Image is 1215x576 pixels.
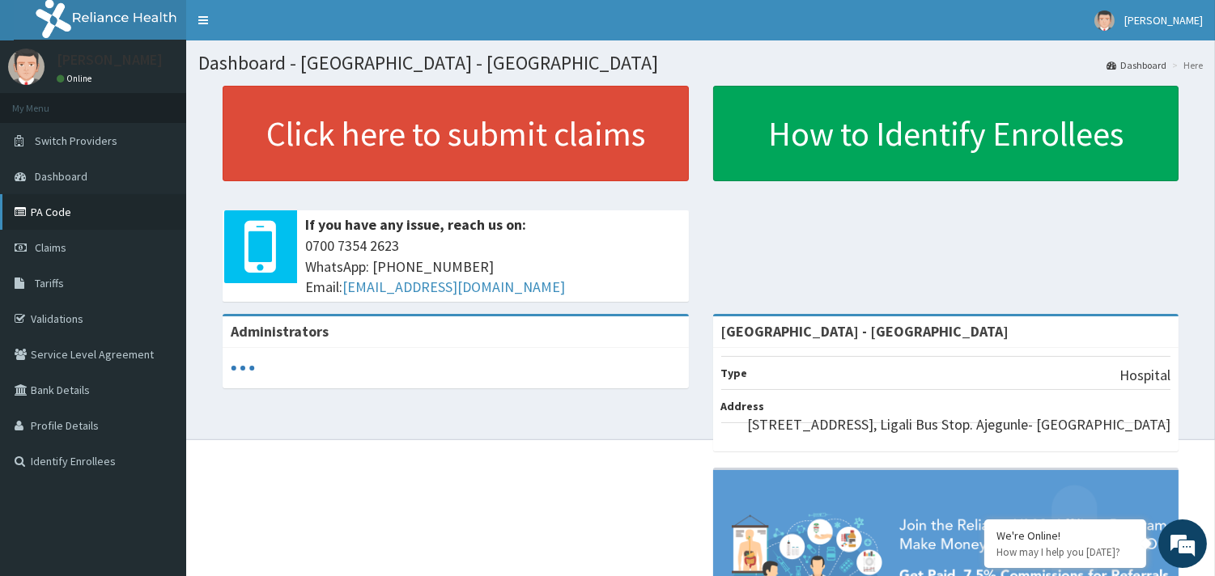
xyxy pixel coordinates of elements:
h1: Dashboard - [GEOGRAPHIC_DATA] - [GEOGRAPHIC_DATA] [198,53,1203,74]
span: [PERSON_NAME] [1124,13,1203,28]
b: If you have any issue, reach us on: [305,215,526,234]
div: We're Online! [996,528,1134,543]
span: 0700 7354 2623 WhatsApp: [PHONE_NUMBER] Email: [305,235,681,298]
a: Dashboard [1107,58,1166,72]
strong: [GEOGRAPHIC_DATA] - [GEOGRAPHIC_DATA] [721,322,1009,341]
p: Hospital [1119,365,1170,386]
img: User Image [1094,11,1115,31]
p: How may I help you today? [996,545,1134,559]
b: Administrators [231,322,329,341]
span: Tariffs [35,276,64,290]
p: [PERSON_NAME] [57,53,163,67]
span: Dashboard [35,169,87,184]
svg: audio-loading [231,356,255,380]
a: [EMAIL_ADDRESS][DOMAIN_NAME] [342,277,565,296]
a: Online [57,73,96,84]
span: Claims [35,240,66,255]
li: Here [1168,58,1203,72]
a: Click here to submit claims [223,86,689,181]
img: User Image [8,49,45,85]
b: Type [721,366,748,380]
p: [STREET_ADDRESS], Ligali Bus Stop. Ajegunle- [GEOGRAPHIC_DATA] [747,414,1170,435]
span: Switch Providers [35,133,117,148]
a: How to Identify Enrollees [713,86,1179,181]
b: Address [721,399,765,413]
